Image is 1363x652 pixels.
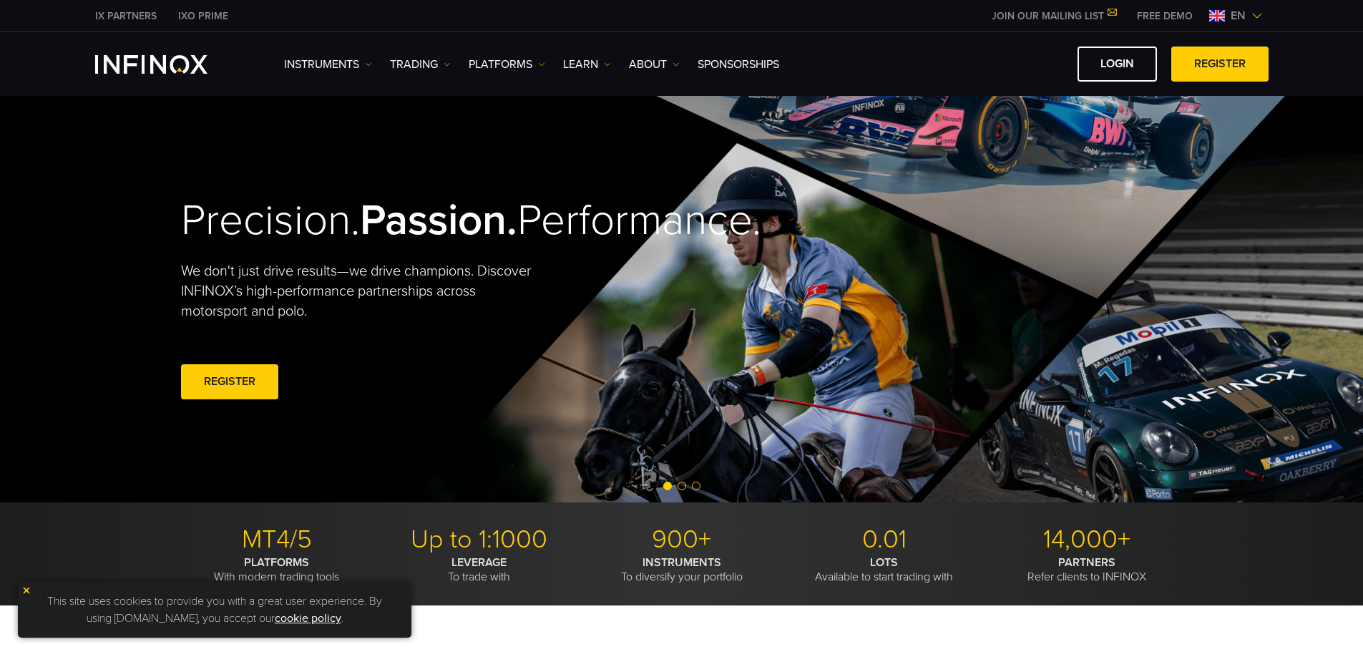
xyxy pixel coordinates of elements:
[663,482,672,490] span: Go to slide 1
[1126,9,1203,24] a: INFINOX MENU
[25,589,404,631] p: This site uses cookies to provide you with a great user experience. By using [DOMAIN_NAME], you a...
[284,56,372,73] a: Instruments
[1171,47,1269,82] a: REGISTER
[991,555,1183,584] p: Refer clients to INFINOX
[451,555,507,570] strong: LEVERAGE
[981,10,1126,22] a: JOIN OUR MAILING LIST
[788,555,980,584] p: Available to start trading with
[1058,555,1115,570] strong: PARTNERS
[384,524,575,555] p: Up to 1:1000
[360,195,517,246] strong: Passion.
[1225,7,1251,24] span: en
[991,524,1183,555] p: 14,000+
[95,55,241,74] a: INFINOX Logo
[698,56,779,73] a: SPONSORSHIPS
[586,524,778,555] p: 900+
[167,9,239,24] a: INFINOX
[586,555,778,584] p: To diversify your portfolio
[678,482,686,490] span: Go to slide 2
[181,364,278,399] a: REGISTER
[563,56,611,73] a: Learn
[181,261,542,321] p: We don't just drive results—we drive champions. Discover INFINOX’s high-performance partnerships ...
[244,555,309,570] strong: PLATFORMS
[181,195,632,247] h2: Precision. Performance.
[384,555,575,584] p: To trade with
[181,524,373,555] p: MT4/5
[275,611,341,626] a: cookie policy
[788,524,980,555] p: 0.01
[629,56,680,73] a: ABOUT
[1078,47,1157,82] a: LOGIN
[21,585,31,595] img: yellow close icon
[643,555,721,570] strong: INSTRUMENTS
[870,555,898,570] strong: LOTS
[181,555,373,584] p: With modern trading tools
[469,56,545,73] a: PLATFORMS
[390,56,451,73] a: TRADING
[84,9,167,24] a: INFINOX
[692,482,700,490] span: Go to slide 3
